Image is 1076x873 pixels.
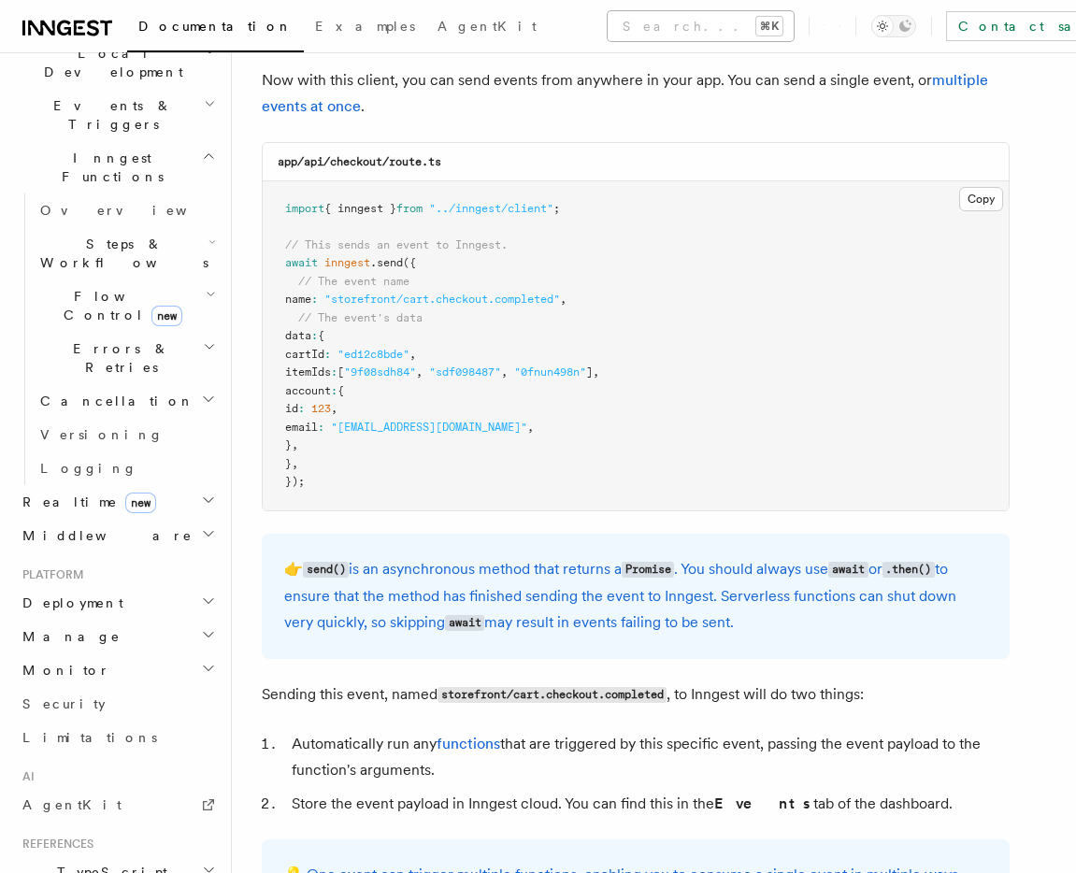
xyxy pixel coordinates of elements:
[33,339,203,377] span: Errors & Retries
[285,202,324,215] span: import
[15,526,193,545] span: Middleware
[33,193,220,227] a: Overview
[298,402,305,415] span: :
[437,735,500,752] a: functions
[285,457,292,470] span: }
[514,365,586,379] span: "0fnun498n"
[22,730,157,745] span: Limitations
[429,202,553,215] span: "../inngest/client"
[324,202,396,215] span: { inngest }
[285,438,292,451] span: }
[15,36,220,89] button: Local Development
[337,348,409,361] span: "ed12c8bde"
[15,44,204,81] span: Local Development
[426,6,548,50] a: AgentKit
[593,365,599,379] span: ,
[285,421,318,434] span: email
[262,71,988,115] a: multiple events at once
[127,6,304,52] a: Documentation
[33,227,220,279] button: Steps & Workflows
[396,202,423,215] span: from
[15,620,220,653] button: Manage
[304,6,426,50] a: Examples
[871,15,916,37] button: Toggle dark mode
[33,418,220,451] a: Versioning
[15,661,110,680] span: Monitor
[285,329,311,342] span: data
[311,293,318,306] span: :
[298,275,409,288] span: // The event name
[15,788,220,822] a: AgentKit
[756,17,782,36] kbd: ⌘K
[828,562,868,578] code: await
[285,365,331,379] span: itemIds
[527,421,534,434] span: ,
[553,202,560,215] span: ;
[622,562,674,578] code: Promise
[882,562,935,578] code: .then()
[286,791,1010,817] li: Store the event payload in Inngest cloud. You can find this in the tab of the dashboard.
[22,797,122,812] span: AgentKit
[15,149,202,186] span: Inngest Functions
[501,365,508,379] span: ,
[331,402,337,415] span: ,
[40,203,233,218] span: Overview
[370,256,403,269] span: .send
[438,687,667,703] code: storefront/cart.checkout.completed
[416,365,423,379] span: ,
[285,348,324,361] span: cartId
[15,653,220,687] button: Monitor
[285,293,311,306] span: name
[586,365,593,379] span: ]
[311,402,331,415] span: 123
[298,311,423,324] span: // The event's data
[438,19,537,34] span: AgentKit
[33,332,220,384] button: Errors & Retries
[324,348,331,361] span: :
[324,293,560,306] span: "storefront/cart.checkout.completed"
[337,365,344,379] span: [
[262,67,1010,120] p: Now with this client, you can send events from anywhere in your app. You can send a single event,...
[337,384,344,397] span: {
[303,562,349,578] code: send()
[15,721,220,754] a: Limitations
[324,256,370,269] span: inngest
[285,238,508,251] span: // This sends an event to Inngest.
[15,493,156,511] span: Realtime
[15,193,220,485] div: Inngest Functions
[33,279,220,332] button: Flow Controlnew
[15,627,121,646] span: Manage
[285,384,331,397] span: account
[318,329,324,342] span: {
[315,19,415,34] span: Examples
[311,329,318,342] span: :
[284,556,987,637] p: 👉 is an asynchronous method that returns a . You should always use or to ensure that the method h...
[286,731,1010,783] li: Automatically run any that are triggered by this specific event, passing the event payload to the...
[33,451,220,485] a: Logging
[33,235,208,272] span: Steps & Workflows
[15,769,35,784] span: AI
[15,567,84,582] span: Platform
[331,384,337,397] span: :
[125,493,156,513] span: new
[15,485,220,519] button: Realtimenew
[15,837,93,852] span: References
[714,794,813,812] strong: Events
[33,392,194,410] span: Cancellation
[15,586,220,620] button: Deployment
[331,365,337,379] span: :
[331,421,527,434] span: "[EMAIL_ADDRESS][DOMAIN_NAME]"
[344,365,416,379] span: "9f08sdh84"
[403,256,416,269] span: ({
[33,384,220,418] button: Cancellation
[138,19,293,34] span: Documentation
[33,287,206,324] span: Flow Control
[285,475,305,488] span: });
[318,421,324,434] span: :
[285,256,318,269] span: await
[445,615,484,631] code: await
[15,687,220,721] a: Security
[608,11,794,41] button: Search...⌘K
[560,293,567,306] span: ,
[15,96,204,134] span: Events & Triggers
